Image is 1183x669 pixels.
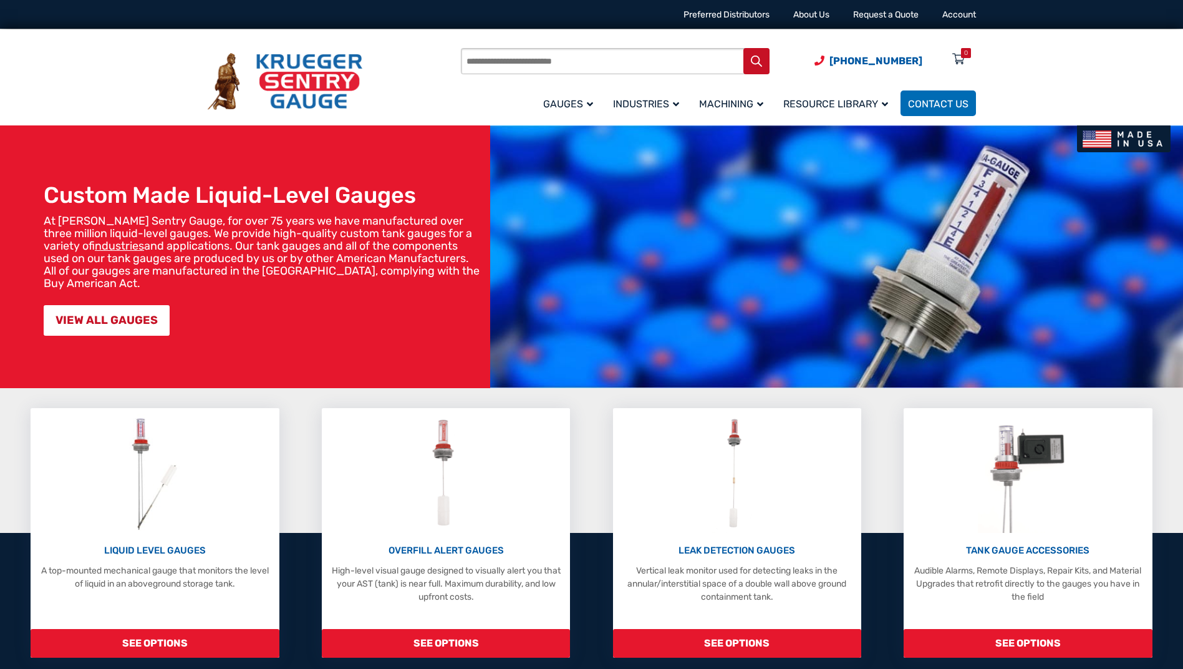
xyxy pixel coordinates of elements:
[328,564,564,603] p: High-level visual gauge designed to visually alert you that your AST (tank) is near full. Maximum...
[31,629,279,658] span: SEE OPTIONS
[536,89,606,118] a: Gauges
[606,89,692,118] a: Industries
[783,98,888,110] span: Resource Library
[692,89,776,118] a: Machining
[683,9,770,20] a: Preferred Distributors
[44,215,484,290] p: At [PERSON_NAME] Sentry Gauge, for over 75 years we have manufactured over three million liquid-l...
[37,544,273,558] p: LIQUID LEVEL GAUGES
[44,305,170,336] a: VIEW ALL GAUGES
[776,89,901,118] a: Resource Library
[853,9,919,20] a: Request a Quote
[322,408,570,658] a: Overfill Alert Gauges OVERFILL ALERT GAUGES High-level visual gauge designed to visually alert yo...
[418,414,474,533] img: Overfill Alert Gauges
[322,629,570,658] span: SEE OPTIONS
[978,414,1078,533] img: Tank Gauge Accessories
[910,564,1146,603] p: Audible Alarms, Remote Displays, Repair Kits, and Material Upgrades that retrofit directly to the...
[208,53,362,110] img: Krueger Sentry Gauge
[613,629,861,658] span: SEE OPTIONS
[908,98,968,110] span: Contact Us
[122,414,188,533] img: Liquid Level Gauges
[95,239,144,253] a: industries
[793,9,829,20] a: About Us
[699,98,763,110] span: Machining
[37,564,273,590] p: A top-mounted mechanical gauge that monitors the level of liquid in an aboveground storage tank.
[1077,125,1171,152] img: Made In USA
[829,55,922,67] span: [PHONE_NUMBER]
[613,408,861,658] a: Leak Detection Gauges LEAK DETECTION GAUGES Vertical leak monitor used for detecting leaks in the...
[44,182,484,208] h1: Custom Made Liquid-Level Gauges
[712,414,761,533] img: Leak Detection Gauges
[619,544,855,558] p: LEAK DETECTION GAUGES
[942,9,976,20] a: Account
[904,629,1152,658] span: SEE OPTIONS
[964,48,968,58] div: 0
[901,90,976,116] a: Contact Us
[613,98,679,110] span: Industries
[814,53,922,69] a: Phone Number (920) 434-8860
[619,564,855,603] p: Vertical leak monitor used for detecting leaks in the annular/interstitial space of a double wall...
[904,408,1152,658] a: Tank Gauge Accessories TANK GAUGE ACCESSORIES Audible Alarms, Remote Displays, Repair Kits, and M...
[910,544,1146,558] p: TANK GAUGE ACCESSORIES
[31,408,279,658] a: Liquid Level Gauges LIQUID LEVEL GAUGES A top-mounted mechanical gauge that monitors the level of...
[328,544,564,558] p: OVERFILL ALERT GAUGES
[543,98,593,110] span: Gauges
